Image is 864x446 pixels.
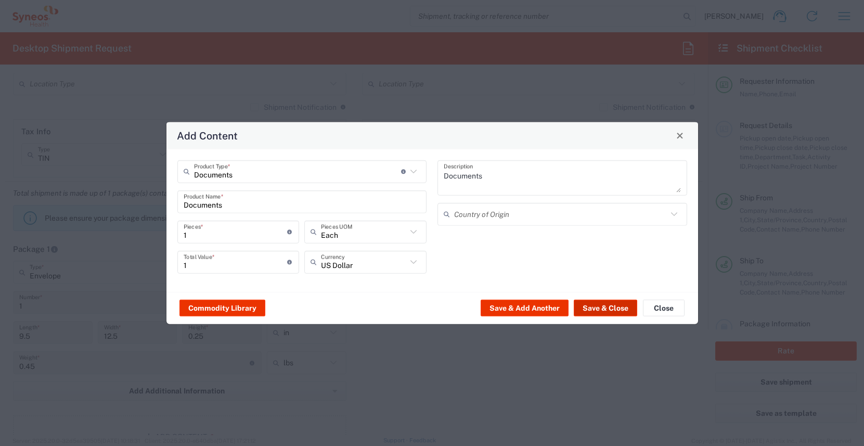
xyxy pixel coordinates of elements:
button: Close [673,128,687,143]
button: Save & Add Another [481,300,569,316]
h4: Add Content [177,128,238,143]
button: Save & Close [574,300,637,316]
button: Close [643,300,685,316]
button: Commodity Library [179,300,265,316]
